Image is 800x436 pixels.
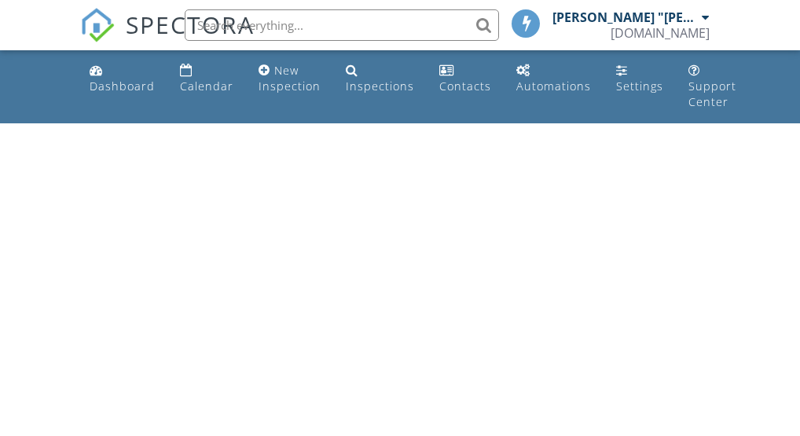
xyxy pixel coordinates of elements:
[80,21,255,54] a: SPECTORA
[346,79,414,93] div: Inspections
[610,57,670,101] a: Settings
[90,79,155,93] div: Dashboard
[185,9,499,41] input: Search everything...
[552,9,698,25] div: [PERSON_NAME] "[PERSON_NAME]" [PERSON_NAME]
[616,79,663,93] div: Settings
[126,8,255,41] span: SPECTORA
[516,79,591,93] div: Automations
[688,79,736,109] div: Support Center
[180,79,233,93] div: Calendar
[80,8,115,42] img: The Best Home Inspection Software - Spectora
[174,57,240,101] a: Calendar
[439,79,491,93] div: Contacts
[433,57,497,101] a: Contacts
[252,57,327,101] a: New Inspection
[611,25,710,41] div: GeorgiaHomePros.com
[682,57,743,117] a: Support Center
[259,63,321,93] div: New Inspection
[339,57,420,101] a: Inspections
[83,57,161,101] a: Dashboard
[510,57,597,101] a: Automations (Basic)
